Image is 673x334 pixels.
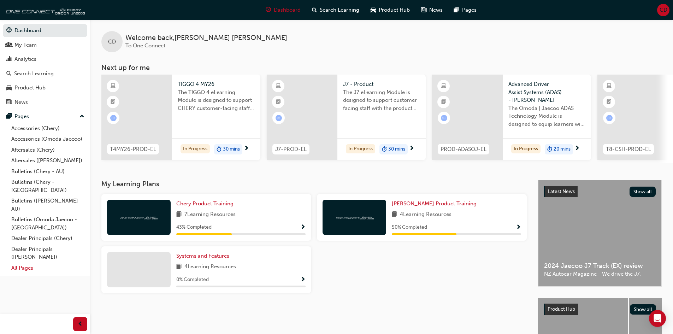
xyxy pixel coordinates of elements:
span: people-icon [6,42,12,48]
a: news-iconNews [415,3,448,17]
a: guage-iconDashboard [260,3,306,17]
a: Accessories (Chery) [8,123,87,134]
div: Product Hub [14,84,46,92]
span: book-icon [392,210,397,219]
div: News [14,98,28,106]
span: book-icon [176,210,182,219]
div: In Progress [346,144,375,154]
span: Latest News [548,188,575,194]
button: Pages [3,110,87,123]
a: News [3,96,87,109]
span: Pages [462,6,477,14]
span: 50 % Completed [392,223,427,232]
span: learningRecordVerb_ATTEMPT-icon [110,115,117,121]
span: Chery Product Training [176,200,234,207]
span: Search Learning [320,6,359,14]
span: J7-PROD-EL [275,145,307,153]
span: T8-CSH-PROD-EL [606,145,651,153]
a: car-iconProduct Hub [365,3,415,17]
span: booktick-icon [441,98,446,107]
span: learningResourceType_ELEARNING-icon [607,82,612,91]
span: learningRecordVerb_ATTEMPT-icon [441,115,447,121]
span: next-icon [409,146,414,152]
span: 4 Learning Resources [400,210,451,219]
span: duration-icon [217,145,222,154]
span: duration-icon [382,145,387,154]
a: Aftersales ([PERSON_NAME]) [8,155,87,166]
span: CD [108,38,116,46]
a: Systems and Features [176,252,232,260]
a: Chery Product Training [176,200,236,208]
span: learningResourceType_ELEARNING-icon [441,82,446,91]
a: Analytics [3,53,87,66]
div: Analytics [14,55,36,63]
span: J7 - Product [343,80,420,88]
div: My Team [14,41,37,49]
a: Aftersales (Chery) [8,145,87,156]
span: car-icon [371,6,376,14]
a: Latest NewsShow all [544,186,656,197]
span: 43 % Completed [176,223,212,232]
span: Product Hub [548,306,575,312]
button: Show Progress [516,223,521,232]
span: The TIGGO 4 eLearning Module is designed to support CHERY customer-facing staff with the product ... [178,88,255,112]
button: Show Progress [300,275,306,284]
span: search-icon [312,6,317,14]
span: learningResourceType_ELEARNING-icon [111,82,116,91]
span: next-icon [244,146,249,152]
span: 20 mins [554,145,571,153]
span: Systems and Features [176,253,229,259]
span: booktick-icon [276,98,281,107]
span: next-icon [574,146,580,152]
span: guage-icon [6,28,12,34]
div: In Progress [181,144,210,154]
a: J7-PROD-ELJ7 - ProductThe J7 eLearning Module is designed to support customer facing staff with t... [267,75,426,160]
span: Advanced Driver Assist Systems (ADAS) - [PERSON_NAME] [508,80,585,104]
a: Accessories (Omoda Jaecoo) [8,134,87,145]
div: In Progress [511,144,541,154]
a: Search Learning [3,67,87,80]
a: search-iconSearch Learning [306,3,365,17]
h3: Next up for me [90,64,673,72]
a: Bulletins (Chery - AU) [8,166,87,177]
span: To One Connect [125,42,165,49]
span: learningRecordVerb_ATTEMPT-icon [276,115,282,121]
a: Bulletins (Chery - [GEOGRAPHIC_DATA]) [8,177,87,195]
span: 0 % Completed [176,276,209,284]
span: guage-icon [266,6,271,14]
a: All Pages [8,263,87,274]
span: Dashboard [274,6,301,14]
span: Show Progress [300,224,306,231]
span: Product Hub [379,6,410,14]
span: pages-icon [454,6,459,14]
span: Show Progress [516,224,521,231]
a: pages-iconPages [448,3,482,17]
span: [PERSON_NAME] Product Training [392,200,477,207]
button: Show Progress [300,223,306,232]
span: learningResourceType_ELEARNING-icon [276,82,281,91]
a: Dashboard [3,24,87,37]
span: The J7 eLearning Module is designed to support customer facing staff with the product and sales i... [343,88,420,112]
button: Show all [630,304,656,315]
img: oneconnect [335,214,374,221]
span: The Omoda | Jaecoo ADAS Technology Module is designed to equip learners with essential knowledge ... [508,104,585,128]
a: Product HubShow all [544,304,656,315]
span: PROD-ADASOJ-EL [441,145,486,153]
a: Product Hub [3,81,87,94]
span: 30 mins [223,145,240,153]
img: oneconnect [119,214,158,221]
span: News [429,6,443,14]
span: CD [660,6,667,14]
span: Show Progress [300,277,306,283]
a: Bulletins ([PERSON_NAME] - AU) [8,195,87,214]
span: duration-icon [547,145,552,154]
div: Search Learning [14,70,54,78]
a: PROD-ADASOJ-ELAdvanced Driver Assist Systems (ADAS) - [PERSON_NAME]The Omoda | Jaecoo ADAS Techno... [432,75,591,160]
span: news-icon [421,6,426,14]
div: Pages [14,112,29,121]
span: up-icon [79,112,84,121]
span: Welcome back , [PERSON_NAME] [PERSON_NAME] [125,34,287,42]
img: oneconnect [4,3,85,17]
span: news-icon [6,99,12,106]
